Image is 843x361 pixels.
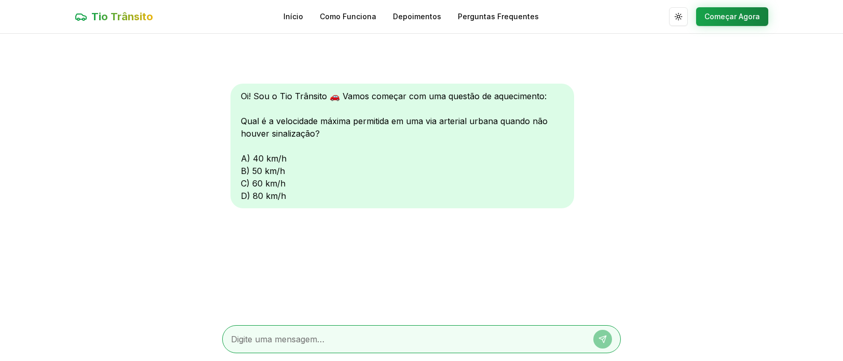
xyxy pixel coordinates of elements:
[230,84,574,208] div: Oi! Sou o Tio Trânsito 🚗 Vamos começar com uma questão de aquecimento: Qual é a velocidade máxima...
[320,11,376,22] a: Como Funciona
[283,11,303,22] a: Início
[393,11,441,22] a: Depoimentos
[458,11,539,22] a: Perguntas Frequentes
[696,7,768,26] button: Começar Agora
[91,9,153,24] span: Tio Trânsito
[75,9,153,24] a: Tio Trânsito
